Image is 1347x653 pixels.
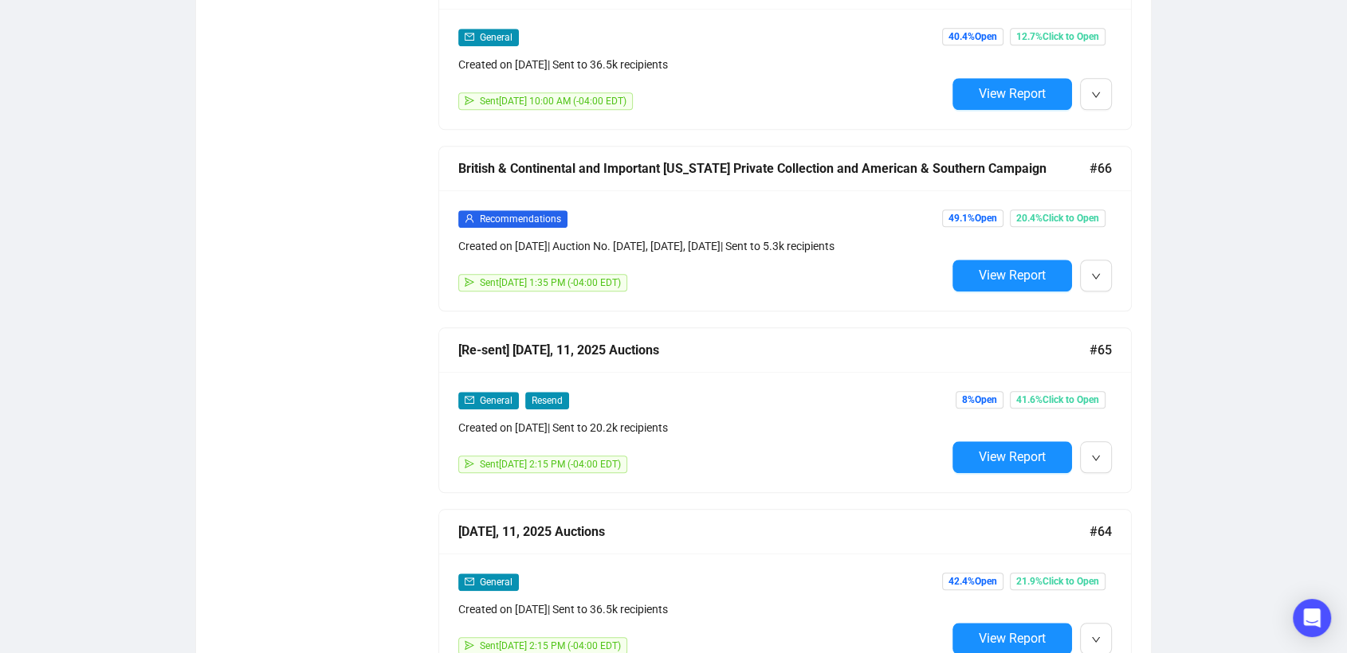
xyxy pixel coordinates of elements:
[465,32,474,41] span: mail
[1010,391,1105,409] span: 41.6% Click to Open
[465,277,474,287] span: send
[458,419,946,436] div: Created on [DATE] | Sent to 20.2k recipients
[458,340,1090,360] div: [Re-sent] [DATE], 11, 2025 Auctions
[979,268,1046,283] span: View Report
[1293,599,1331,637] div: Open Intercom Messenger
[465,640,474,650] span: send
[480,640,621,651] span: Sent [DATE] 2:15 PM (-04:00 EDT)
[1090,340,1112,360] span: #65
[458,522,1090,542] div: [DATE], 11, 2025 Auctions
[465,577,474,586] span: mail
[1090,522,1112,542] span: #64
[438,146,1132,311] a: British & Continental and Important [US_STATE] Private Collection and American & Southern Campaig...
[952,441,1072,473] button: View Report
[1091,453,1101,463] span: down
[1091,272,1101,281] span: down
[1010,209,1105,227] span: 20.4% Click to Open
[480,96,626,107] span: Sent [DATE] 10:00 AM (-04:00 EDT)
[438,327,1132,493] a: [Re-sent] [DATE], 11, 2025 Auctions#65mailGeneralResendCreated on [DATE]| Sent to 20.2k recipient...
[458,600,946,618] div: Created on [DATE] | Sent to 36.5k recipients
[480,277,621,288] span: Sent [DATE] 1:35 PM (-04:00 EDT)
[942,209,1003,227] span: 49.1% Open
[942,28,1003,45] span: 40.4% Open
[1010,28,1105,45] span: 12.7% Click to Open
[952,260,1072,291] button: View Report
[465,96,474,105] span: send
[979,449,1046,464] span: View Report
[979,86,1046,101] span: View Report
[480,577,512,588] span: General
[458,237,946,255] div: Created on [DATE] | Auction No. [DATE], [DATE], [DATE] | Sent to 5.3k recipients
[480,32,512,43] span: General
[1091,635,1101,644] span: down
[942,573,1003,590] span: 42.4% Open
[525,392,569,409] span: Resend
[1091,90,1101,100] span: down
[458,158,1090,178] div: British & Continental and Important [US_STATE] Private Collection and American & Southern Campaign
[480,213,561,225] span: Recommendations
[480,459,621,470] span: Sent [DATE] 2:15 PM (-04:00 EDT)
[1010,573,1105,590] span: 21.9% Click to Open
[465,395,474,405] span: mail
[480,395,512,406] span: General
[465,459,474,468] span: send
[956,391,1003,409] span: 8% Open
[1090,158,1112,178] span: #66
[465,213,474,223] span: user
[952,78,1072,110] button: View Report
[979,631,1046,646] span: View Report
[458,56,946,73] div: Created on [DATE] | Sent to 36.5k recipients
